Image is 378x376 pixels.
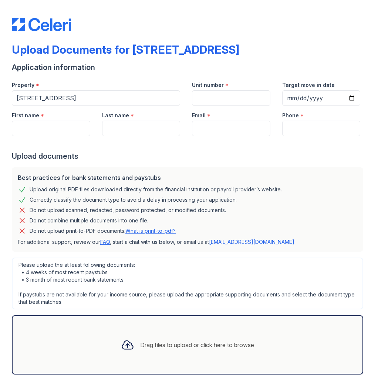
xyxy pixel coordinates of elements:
div: Do not upload scanned, redacted, password protected, or modified documents. [30,206,226,215]
label: Email [192,112,206,119]
label: Property [12,81,34,89]
div: Do not combine multiple documents into one file. [30,216,148,225]
p: For additional support, review our , start a chat with us below, or email us at [18,238,357,246]
a: What is print-to-pdf? [125,228,176,234]
label: Last name [102,112,129,119]
div: Best practices for bank statements and paystubs [18,173,357,182]
label: Unit number [192,81,224,89]
div: Drag files to upload or click here to browse [140,340,254,349]
label: Phone [282,112,299,119]
div: Upload documents [12,151,366,161]
a: FAQ [100,239,110,245]
div: Upload Documents for [STREET_ADDRESS] [12,43,239,56]
div: Please upload the at least following documents: • 4 weeks of most recent paystubs • 3 month of mo... [12,258,363,309]
p: Do not upload print-to-PDF documents. [30,227,176,235]
div: Application information [12,62,366,73]
div: Correctly classify the document type to avoid a delay in processing your application. [30,195,237,204]
a: [EMAIL_ADDRESS][DOMAIN_NAME] [209,239,294,245]
label: Target move in date [282,81,335,89]
label: First name [12,112,39,119]
div: Upload original PDF files downloaded directly from the financial institution or payroll provider’... [30,185,282,194]
img: CE_Logo_Blue-a8612792a0a2168367f1c8372b55b34899dd931a85d93a1a3d3e32e68fde9ad4.png [12,18,71,31]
